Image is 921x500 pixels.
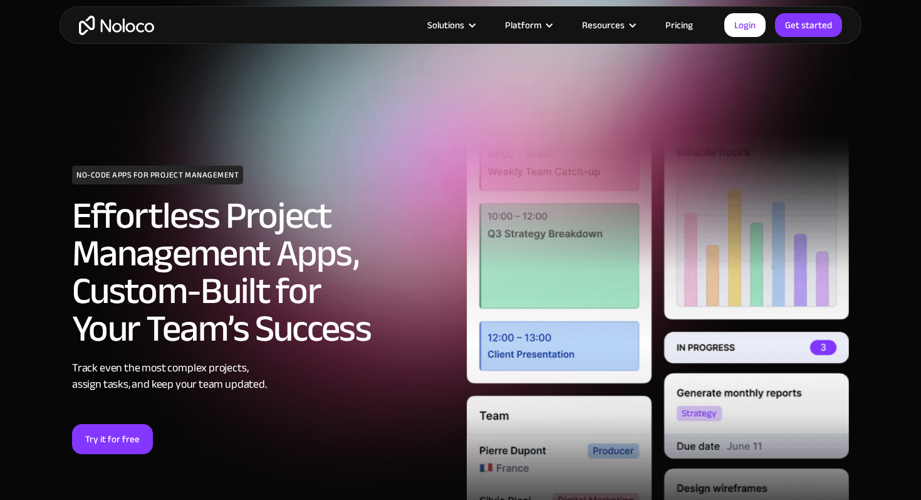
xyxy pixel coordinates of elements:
[724,13,766,37] a: Login
[72,166,243,184] h1: NO-CODE APPS FOR PROJECT MANAGEMENT
[427,17,464,33] div: Solutions
[412,17,489,33] div: Solutions
[489,17,566,33] div: Platform
[505,17,541,33] div: Platform
[72,424,153,454] a: Try it for free
[650,17,709,33] a: Pricing
[72,360,454,393] div: Track even the most complex projects, assign tasks, and keep your team updated.
[582,17,625,33] div: Resources
[775,13,842,37] a: Get started
[79,16,154,35] a: home
[566,17,650,33] div: Resources
[72,197,454,348] h2: Effortless Project Management Apps, Custom-Built for Your Team’s Success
